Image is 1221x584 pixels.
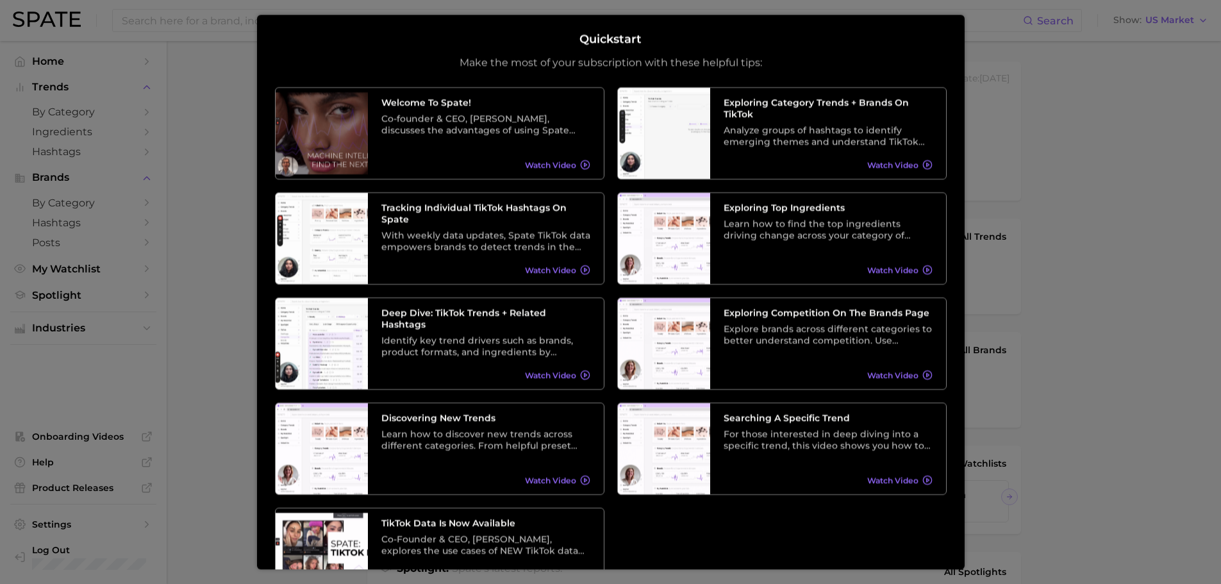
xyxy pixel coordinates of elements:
span: Watch Video [867,160,918,170]
span: Watch Video [867,371,918,380]
a: Deep Dive: TikTok Trends + Related HashtagsIdentify key trend drivers such as brands, product for... [275,297,604,390]
div: For those interested in deep diving into a specific trend, this video shows you how to search tre... [724,428,933,451]
div: Learn how to find the top ingredients driving change across your category of choice. From broad c... [724,218,933,241]
h3: TikTok data is now available [381,517,590,529]
p: Make the most of your subscription with these helpful tips: [460,56,762,69]
div: Co-Founder & CEO, [PERSON_NAME], explores the use cases of NEW TikTok data and its relationship w... [381,533,590,556]
h2: Quickstart [579,33,642,47]
a: Tracking Individual TikTok Hashtags on SpateWith weekly data updates, Spate TikTok data empowers ... [275,192,604,285]
h3: Deep Dive: TikTok Trends + Related Hashtags [381,307,590,330]
h3: Tracking Individual TikTok Hashtags on Spate [381,202,590,225]
div: With weekly data updates, Spate TikTok data empowers brands to detect trends in the earliest stag... [381,229,590,253]
h3: Discovering New Trends [381,412,590,424]
div: Co-founder & CEO, [PERSON_NAME], discusses the advantages of using Spate data as well as its vari... [381,113,590,136]
h3: Exploring Competition on the Brands Page [724,307,933,319]
div: Identify key trend drivers such as brands, product formats, and ingredients by leveraging a categ... [381,335,590,358]
a: Exploring Top IngredientsLearn how to find the top ingredients driving change across your categor... [617,192,947,285]
div: Explore brands across different categories to better understand competition. Use different preset... [724,323,933,346]
span: Watch Video [525,476,576,485]
a: Exploring Category Trends + Brands on TikTokAnalyze groups of hashtags to identify emerging theme... [617,87,947,179]
a: Welcome to Spate!Co-founder & CEO, [PERSON_NAME], discusses the advantages of using Spate data as... [275,87,604,179]
h3: Searching A Specific Trend [724,412,933,424]
div: Analyze groups of hashtags to identify emerging themes and understand TikTok trends at a higher l... [724,124,933,147]
h3: Welcome to Spate! [381,97,590,108]
span: Watch Video [867,265,918,275]
h3: Exploring Category Trends + Brands on TikTok [724,97,933,120]
span: Watch Video [867,476,918,485]
span: Watch Video [525,265,576,275]
h3: Exploring Top Ingredients [724,202,933,213]
a: Discovering New TrendsLearn how to discover new trends across different categories. From helpful ... [275,403,604,495]
a: Exploring Competition on the Brands PageExplore brands across different categories to better unde... [617,297,947,390]
div: Learn how to discover new trends across different categories. From helpful preset filters to diff... [381,428,590,451]
span: Watch Video [525,371,576,380]
span: Watch Video [525,160,576,170]
a: Searching A Specific TrendFor those interested in deep diving into a specific trend, this video s... [617,403,947,495]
